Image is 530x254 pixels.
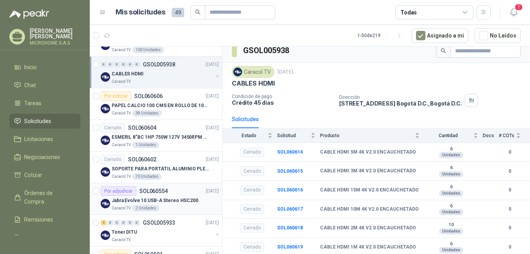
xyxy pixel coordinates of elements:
[441,48,446,54] span: search
[9,212,80,227] a: Remisiones
[514,4,523,11] span: 1
[424,128,483,143] th: Cantidad
[24,135,53,143] span: Licitaciones
[101,218,221,243] a: 4 0 0 0 0 0 GSOL005933[DATE] Company LogoToner DITUCaracol TV
[24,233,59,242] span: Configuración
[240,204,264,214] div: Cerrado
[277,225,303,231] a: SOL060618
[132,142,159,148] div: 1 Unidades
[101,60,221,85] a: 0 0 0 0 0 0 GSOL005938[DATE] Company LogoCABLES HDMICaracol TV
[232,79,275,88] p: CABLES HDMI
[134,62,140,67] div: 0
[107,62,113,67] div: 0
[9,230,80,245] a: Configuración
[24,117,51,125] span: Solicitudes
[121,62,126,67] div: 0
[30,41,80,45] p: MICROHOME S.A.S
[320,128,424,143] th: Producto
[206,188,219,195] p: [DATE]
[121,220,126,225] div: 0
[101,186,136,196] div: Por adjudicar
[507,5,521,20] button: 1
[439,190,463,197] div: Unidades
[9,96,80,111] a: Tareas
[90,152,222,183] a: CerradoSOL060602[DATE] Company LogoSOPORTE PARA PORTÁTIL ALUMINIO PLEGABLE VTACaracol TV70 Unidades
[424,203,478,209] b: 6
[499,243,521,251] b: 0
[277,128,320,143] th: Solicitud
[277,149,303,155] a: SOL060614
[24,153,60,161] span: Negociaciones
[101,104,110,113] img: Company Logo
[9,150,80,165] a: Negociaciones
[232,133,266,138] span: Estado
[439,209,463,215] div: Unidades
[277,168,303,174] a: SOL060615
[114,62,120,67] div: 0
[112,70,144,78] p: CABLES HDMI
[240,186,264,195] div: Cerrado
[114,220,120,225] div: 0
[30,28,80,39] p: [PERSON_NAME] [PERSON_NAME]
[320,149,416,156] b: CABLE HDMI 5M 4K V2.0 ENCAUCHETADO
[112,134,209,141] p: ESMERIL 8"BC 1HP 750W 127V 3450RPM URREA
[206,61,219,68] p: [DATE]
[439,247,463,253] div: Unidades
[9,186,80,209] a: Órdenes de Compra
[499,186,521,194] b: 0
[112,79,131,85] p: Caracol TV
[232,115,259,123] div: Solicitudes
[116,7,165,18] h1: Mis solicitudes
[90,88,222,120] a: Por cotizarSOL060606[DATE] Company LogoPAPEL CALCIO 100 CMS EN ROLLO DE 100 GRCaracol TV38 Unidades
[112,237,131,243] p: Caracol TV
[143,62,175,67] p: GSOL005938
[9,114,80,129] a: Solicitudes
[240,148,264,157] div: Cerrado
[9,78,80,93] a: Chat
[101,220,107,225] div: 4
[112,205,131,211] p: Caracol TV
[101,136,110,145] img: Company Logo
[24,215,53,224] span: Remisiones
[24,99,41,107] span: Tareas
[320,168,416,174] b: CABLE HDMI 3M 4K V2.0 ENCAUCHETADO
[439,228,463,234] div: Unidades
[9,132,80,147] a: Licitaciones
[112,110,131,116] p: Caracol TV
[232,66,274,78] div: Caracol TV
[277,244,303,250] a: SOL060619
[134,220,140,225] div: 0
[90,183,222,215] a: Por adjudicarSOL060554[DATE] Company LogoJabra Evolve 10 USB-A Stereo HSC200Caracol TV2 Unidades
[172,8,184,17] span: 49
[128,157,157,162] p: SOL060602
[127,62,133,67] div: 0
[90,120,222,152] a: CerradoSOL060604[DATE] Company LogoESMERIL 8"BC 1HP 750W 127V 3450RPM URREACaracol TV1 Unidades
[206,124,219,132] p: [DATE]
[101,62,107,67] div: 0
[232,94,333,99] p: Condición de pago
[439,152,463,158] div: Unidades
[232,99,333,106] p: Crédito 45 días
[424,133,472,138] span: Cantidad
[277,187,303,193] b: SOL060616
[206,156,219,163] p: [DATE]
[132,110,162,116] div: 38 Unidades
[499,133,514,138] span: # COTs
[195,9,201,15] span: search
[483,128,499,143] th: Docs
[24,171,42,179] span: Cotizar
[339,95,462,100] p: Dirección
[112,142,131,148] p: Caracol TV
[424,222,478,228] b: 10
[107,220,113,225] div: 0
[112,229,137,236] p: Toner DITU
[112,165,209,173] p: SOPORTE PARA PORTÁTIL ALUMINIO PLEGABLE VTA
[24,81,36,89] span: Chat
[320,206,419,213] b: CABLE HDMI 10M 4K V2.0 ENCAUCHETADO
[9,9,49,19] img: Logo peakr
[424,241,478,247] b: 6
[339,100,462,107] p: [STREET_ADDRESS] Bogotá D.C. , Bogotá D.C.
